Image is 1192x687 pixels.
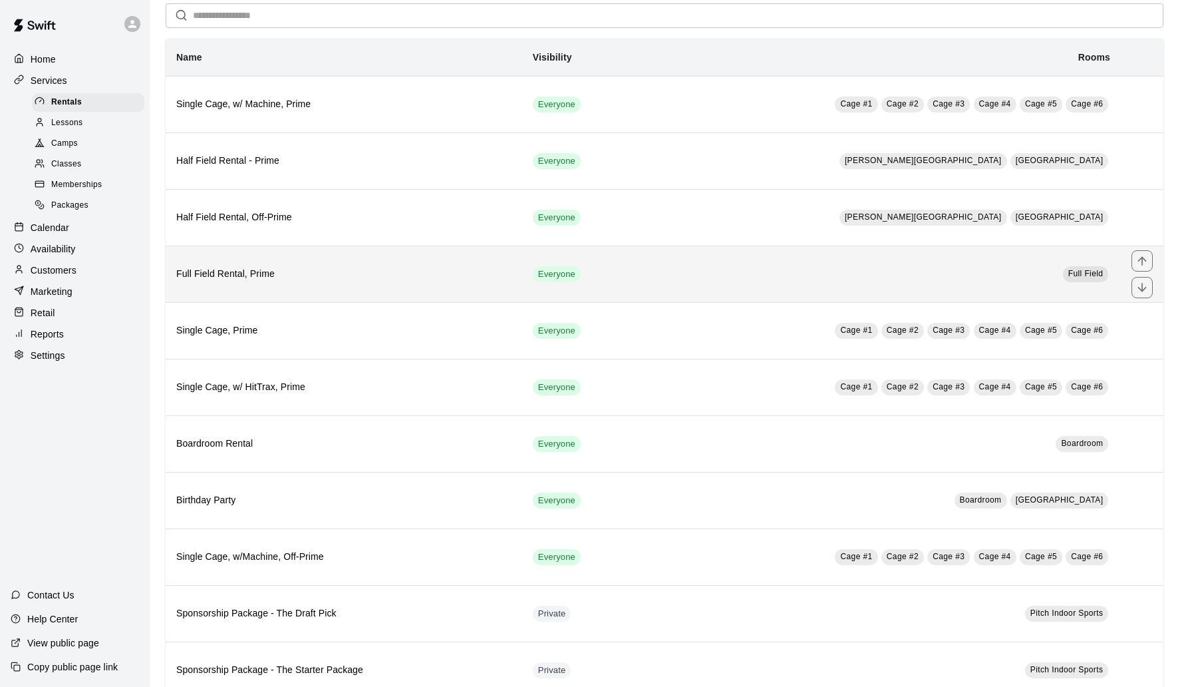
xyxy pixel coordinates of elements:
span: Everyone [533,381,581,394]
div: Packages [32,196,144,215]
span: Everyone [533,551,581,564]
span: Cage #6 [1071,326,1103,335]
span: Boardroom [960,495,1002,505]
span: Cage #4 [979,326,1011,335]
p: Copy public page link [27,660,118,674]
span: Packages [51,199,88,212]
span: Boardroom [1061,439,1103,448]
span: [GEOGRAPHIC_DATA] [1016,495,1104,505]
h6: Birthday Party [176,493,512,508]
span: Everyone [533,268,581,281]
h6: Half Field Rental, Off-Prime [176,210,512,225]
span: Cage #2 [887,326,919,335]
span: [GEOGRAPHIC_DATA] [1016,156,1104,165]
h6: Boardroom Rental [176,437,512,451]
p: Contact Us [27,588,74,602]
b: Name [176,52,202,63]
a: Lessons [32,113,150,133]
p: Home [31,53,56,66]
span: Cage #2 [887,382,919,391]
a: Retail [11,303,139,323]
span: Everyone [533,495,581,507]
a: Services [11,71,139,91]
a: Memberships [32,175,150,196]
div: Memberships [32,176,144,194]
span: Cage #3 [933,99,965,109]
p: Help Center [27,612,78,626]
span: Everyone [533,212,581,224]
a: Availability [11,239,139,259]
span: Cage #3 [933,382,965,391]
span: Cage #2 [887,99,919,109]
p: View public page [27,636,99,650]
div: This service is visible to all of your customers [533,436,581,452]
b: Visibility [533,52,572,63]
h6: Sponsorship Package - The Starter Package [176,663,512,678]
span: [PERSON_NAME][GEOGRAPHIC_DATA] [845,156,1002,165]
button: move item down [1131,277,1153,298]
div: This service is visible to all of your customers [533,493,581,509]
p: Customers [31,264,76,277]
span: Cage #1 [840,552,872,561]
p: Settings [31,349,65,362]
div: Reports [11,324,139,344]
h6: Sponsorship Package - The Draft Pick [176,606,512,621]
span: Cage #2 [887,552,919,561]
span: [GEOGRAPHIC_DATA] [1016,212,1104,222]
button: move item up [1131,250,1153,272]
b: Rooms [1078,52,1110,63]
div: This service is visible to all of your customers [533,210,581,226]
p: Services [31,74,67,87]
span: Cage #6 [1071,99,1103,109]
div: This service is visible to all of your customers [533,379,581,395]
h6: Single Cage, w/ HitTrax, Prime [176,380,512,395]
p: Retail [31,306,55,320]
span: Cage #3 [933,326,965,335]
a: Home [11,49,139,69]
span: Private [533,664,571,677]
a: Rentals [32,92,150,113]
span: Everyone [533,99,581,111]
a: Customers [11,260,139,280]
span: Rentals [51,96,82,109]
span: Cage #3 [933,552,965,561]
div: This service is hidden, and can only be accessed via a direct link [533,662,571,678]
h6: Half Field Rental - Prime [176,154,512,168]
a: Marketing [11,282,139,302]
span: Cage #5 [1025,326,1057,335]
span: Private [533,608,571,620]
h6: Single Cage, w/ Machine, Prime [176,97,512,112]
span: Cage #4 [979,99,1011,109]
span: Memberships [51,178,102,192]
span: Cage #4 [979,552,1011,561]
div: Calendar [11,218,139,238]
div: This service is visible to all of your customers [533,97,581,113]
div: This service is hidden, and can only be accessed via a direct link [533,606,571,622]
span: Classes [51,158,81,171]
a: Classes [32,154,150,175]
span: Cage #1 [840,382,872,391]
a: Packages [32,196,150,216]
span: Cage #6 [1071,382,1103,391]
span: Pitch Indoor Sports [1030,665,1104,674]
span: Everyone [533,438,581,451]
span: Everyone [533,325,581,338]
div: Settings [11,345,139,365]
div: Classes [32,155,144,174]
div: This service is visible to all of your customers [533,153,581,169]
span: Everyone [533,155,581,168]
span: Full Field [1068,269,1104,278]
span: Cage #1 [840,326,872,335]
div: Rentals [32,93,144,112]
p: Calendar [31,221,69,234]
div: This service is visible to all of your customers [533,549,581,565]
span: Cage #1 [840,99,872,109]
span: Cage #5 [1025,552,1057,561]
span: Lessons [51,116,83,130]
span: Cage #5 [1025,99,1057,109]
